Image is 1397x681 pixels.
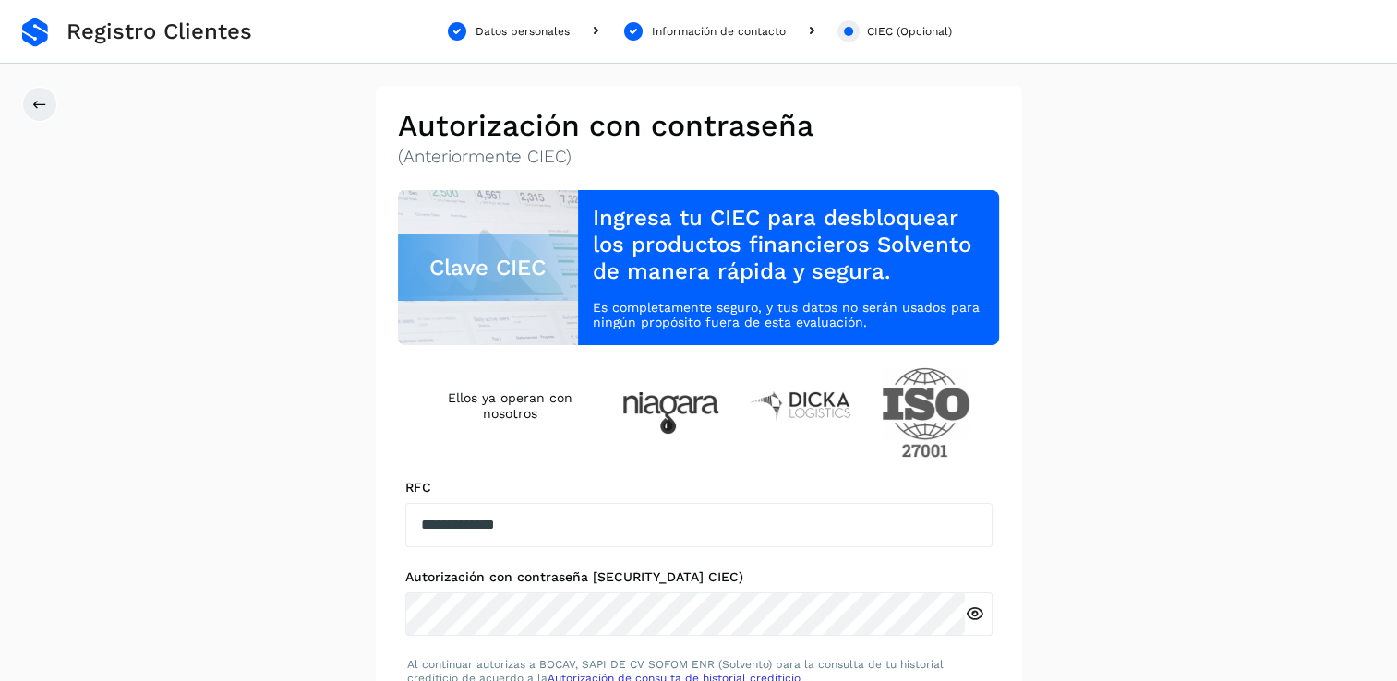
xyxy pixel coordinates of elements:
img: ISO [882,367,970,458]
h2: Autorización con contraseña [398,108,1000,143]
img: Dicka logistics [749,389,852,421]
img: Niagara [622,392,719,434]
label: Autorización con contraseña [SECURITY_DATA] CIEC) [405,569,993,585]
h4: Ellos ya operan con nosotros [428,390,593,422]
div: Datos personales [476,23,570,40]
div: CIEC (Opcional) [867,23,952,40]
p: Es completamente seguro, y tus datos no serán usados para ningún propósito fuera de esta evaluación. [593,300,984,331]
div: Clave CIEC [398,234,579,301]
label: RFC [405,480,993,496]
div: Información de contacto [652,23,786,40]
span: Registro Clientes [66,18,252,45]
h3: Ingresa tu CIEC para desbloquear los productos financieros Solvento de manera rápida y segura. [593,205,984,284]
p: (Anteriormente CIEC) [398,147,1000,168]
